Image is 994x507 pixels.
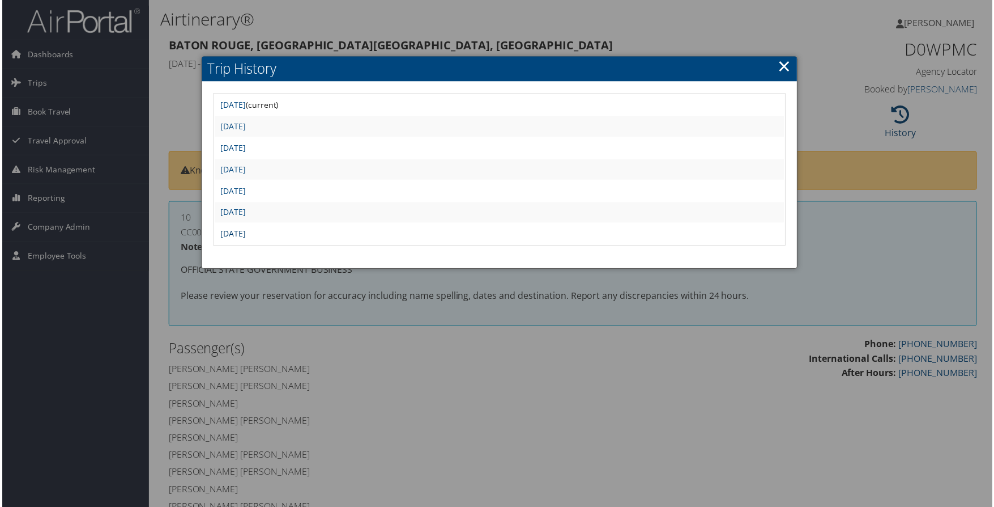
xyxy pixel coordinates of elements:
[219,208,245,218] a: [DATE]
[219,121,245,132] a: [DATE]
[219,100,245,111] a: [DATE]
[200,57,799,82] h2: Trip History
[214,95,786,116] td: (current)
[779,55,792,78] a: ×
[219,164,245,175] a: [DATE]
[219,229,245,240] a: [DATE]
[219,143,245,154] a: [DATE]
[219,186,245,197] a: [DATE]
